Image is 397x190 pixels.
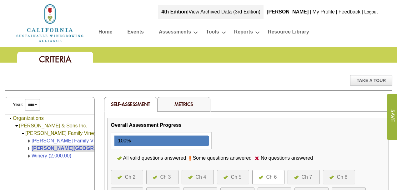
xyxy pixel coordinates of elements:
div: Ch 3 [160,173,171,181]
a: [PERSON_NAME][GEOGRAPHIC_DATA] (168.00) [32,146,147,151]
div: | [335,5,338,19]
div: 100% [115,136,131,146]
div: Ch 6 [266,173,277,181]
strong: 4th Edition [161,9,187,14]
a: Organizations [13,116,44,121]
a: [PERSON_NAME] Family Vineyards (1,500.00) [32,138,137,143]
div: Overall Assessment Progress [111,121,182,129]
a: [PERSON_NAME] & Sons Inc. [19,123,87,128]
span: Self-Assessment [111,101,150,107]
a: Ch 3 [153,173,172,181]
div: Take A Tour [350,75,392,86]
a: Assessments [159,28,191,39]
a: View Archived Data (3rd Edition) [188,9,260,14]
img: icon-all-questions-answered.png [224,176,228,179]
a: Resource Library [268,28,309,39]
img: Collapse Organizations [8,116,13,121]
a: Ch 8 [329,173,349,181]
div: | [309,5,312,19]
div: No questions answered [259,154,316,162]
img: icon-all-questions-answered.png [153,176,157,179]
input: Submit [387,94,397,140]
img: icon-some-questions-answered.png [189,156,191,161]
a: Home [16,20,84,25]
img: Collapse Nelson & Sons Inc. [14,124,19,128]
span: Criteria [39,54,71,65]
a: Ch 7 [294,173,313,181]
img: icon-no-questions-answered.png [255,157,259,160]
div: Ch 4 [196,173,206,181]
div: Some questions answered [191,154,255,162]
a: Reports [234,28,253,39]
img: icon-all-questions-answered.png [118,176,122,179]
img: logo_cswa2x.png [16,3,84,43]
span: Year: [13,101,23,108]
div: Ch 7 [302,173,312,181]
a: My Profile [312,9,334,14]
div: Ch 2 [125,173,136,181]
img: icon-all-questions-answered.png [117,157,122,160]
a: Feedback [339,9,360,14]
a: Ch 4 [188,173,207,181]
div: | [158,5,264,19]
img: icon-all-questions-answered.png [188,176,193,179]
a: Home [98,28,112,39]
div: All valid questions answered [122,154,189,162]
a: Logout [364,9,378,14]
b: [PERSON_NAME] [267,9,309,14]
div: | [361,5,364,19]
a: Winery (2,000.00) [32,153,71,158]
img: icon-all-questions-answered.png [329,176,334,179]
a: Tools [206,28,219,39]
a: Metrics [174,101,193,107]
a: [PERSON_NAME] Family Vineyards & Winery [25,131,128,136]
img: icon-all-questions-answered.png [294,176,299,179]
div: Ch 5 [231,173,242,181]
a: Ch 5 [224,173,243,181]
div: Ch 8 [337,173,348,181]
img: icon-all-questions-answered.png [259,176,263,179]
img: Collapse Nelson Family Vineyards & Winery [21,131,25,136]
a: Events [127,28,143,39]
a: Ch 2 [118,173,137,181]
